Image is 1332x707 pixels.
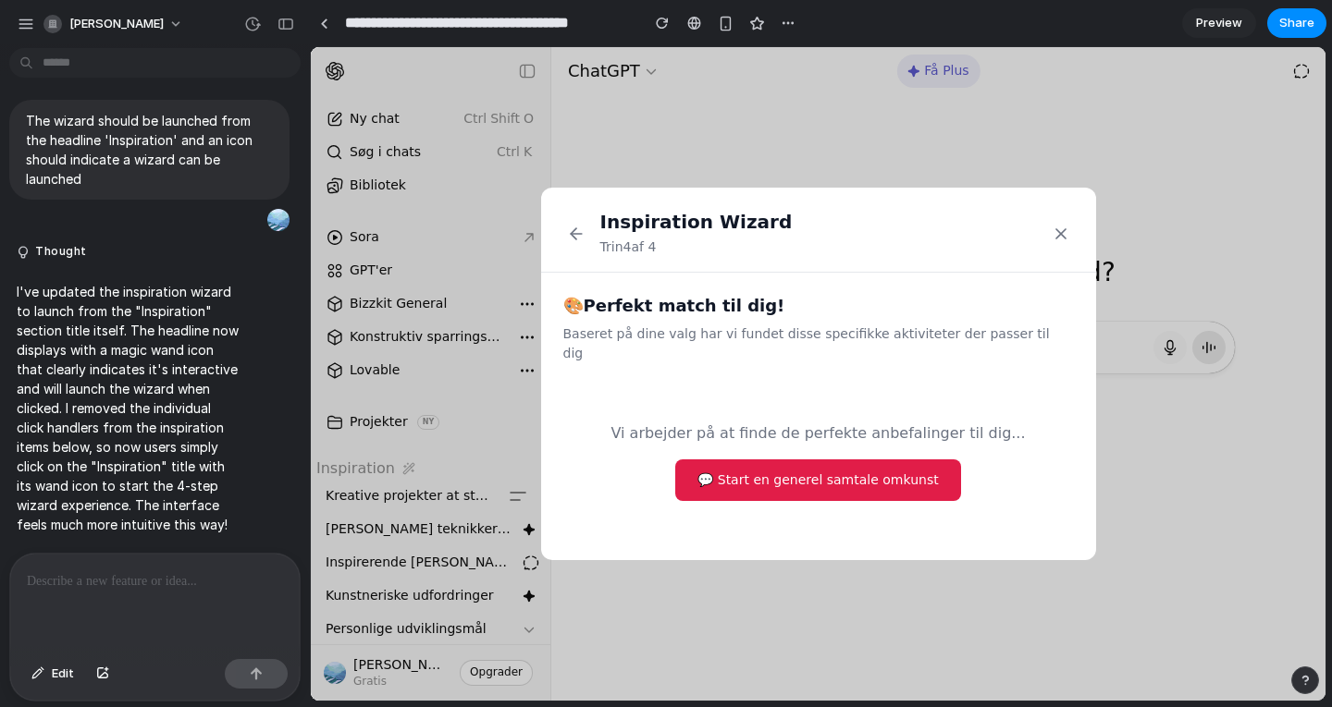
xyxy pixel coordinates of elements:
button: Edit [22,659,83,689]
h3: 🎨 Perfekt match til dig! [253,248,763,270]
button: [PERSON_NAME] [36,9,192,39]
a: Preview [1182,8,1256,38]
p: Baseret på dine valg har vi fundet disse specifikke aktiviteter der passer til dig [253,277,763,316]
span: [PERSON_NAME] [69,15,164,33]
button: 💬 Start en generel samtale omkunst [364,412,649,454]
p: Vi arbejder på at finde de perfekte anbefalinger til dig... [271,375,745,397]
p: I've updated the inspiration wizard to launch from the "Inspiration" section title itself. The he... [17,282,240,534]
p: Trin 4 af 4 [290,190,482,210]
p: The wizard should be launched from the headline 'Inspiration' and an icon should indicate a wizar... [26,111,273,189]
span: Edit [52,664,74,683]
span: Share [1279,14,1314,32]
span: Preview [1196,14,1242,32]
button: Share [1267,8,1326,38]
h2: Inspiration Wizard [290,163,482,188]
